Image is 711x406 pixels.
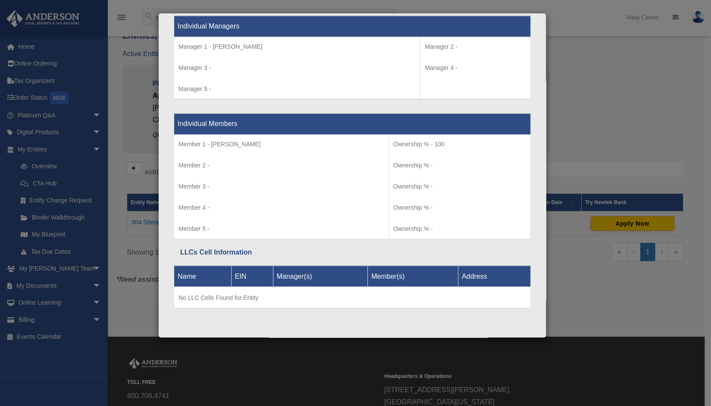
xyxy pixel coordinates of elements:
[179,139,384,150] p: Member 1 - [PERSON_NAME]
[179,63,416,73] p: Manager 3 -
[174,265,232,286] th: Name
[180,246,524,258] div: LLCs Cell Information
[179,223,384,234] p: Member 5 -
[179,202,384,213] p: Member 4 -
[231,265,273,286] th: EIN
[393,223,526,234] p: Ownership % -
[179,181,384,192] p: Member 3 -
[393,139,526,150] p: Ownership % - 100
[368,265,458,286] th: Member(s)
[393,202,526,213] p: Ownership % -
[179,84,416,94] p: Manager 5 -
[179,160,384,171] p: Member 2 -
[174,286,531,308] td: No LLC Cells Found for Entity
[458,265,530,286] th: Address
[393,181,526,192] p: Ownership % -
[273,265,368,286] th: Manager(s)
[174,16,531,37] th: Individual Managers
[393,160,526,171] p: Ownership % -
[179,41,416,52] p: Manager 1 - [PERSON_NAME]
[174,113,531,135] th: Individual Members
[425,63,526,73] p: Manager 4 -
[425,41,526,52] p: Manager 2 -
